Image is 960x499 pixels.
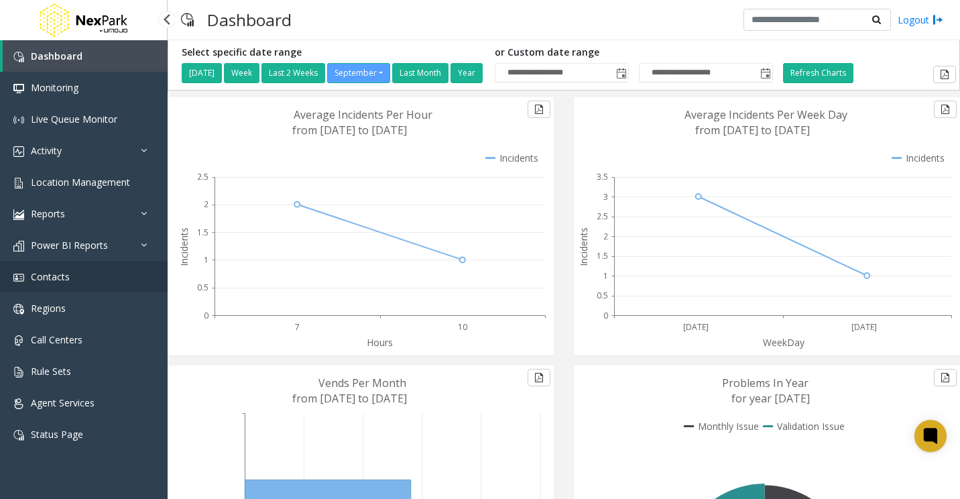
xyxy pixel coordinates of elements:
[392,63,448,83] button: Last Month
[204,254,208,266] text: 1
[898,13,943,27] a: Logout
[13,272,24,283] img: 'icon'
[31,113,117,125] span: Live Queue Monitor
[197,227,208,238] text: 1.5
[13,304,24,315] img: 'icon'
[783,63,853,83] button: Refresh Charts
[528,101,550,118] button: Export to pdf
[31,396,95,409] span: Agent Services
[597,250,608,262] text: 1.5
[731,391,810,406] text: for year [DATE]
[178,227,190,266] text: Incidents
[31,239,108,252] span: Power BI Reports
[13,241,24,252] img: 'icon'
[182,63,222,83] button: [DATE]
[31,270,70,283] span: Contacts
[577,227,590,266] text: Incidents
[603,310,608,321] text: 0
[683,321,709,333] text: [DATE]
[528,369,550,386] button: Export to pdf
[204,310,208,321] text: 0
[13,209,24,220] img: 'icon'
[292,391,407,406] text: from [DATE] to [DATE]
[934,101,957,118] button: Export to pdf
[758,64,772,82] span: Toggle popup
[181,3,194,36] img: pageIcon
[13,52,24,62] img: 'icon'
[200,3,298,36] h3: Dashboard
[31,50,82,62] span: Dashboard
[13,430,24,441] img: 'icon'
[31,207,65,220] span: Reports
[31,144,62,157] span: Activity
[204,199,208,210] text: 2
[13,83,24,94] img: 'icon'
[295,321,300,333] text: 7
[458,321,467,333] text: 10
[327,63,390,83] button: September
[31,428,83,441] span: Status Page
[13,178,24,188] img: 'icon'
[13,367,24,378] img: 'icon'
[261,63,325,83] button: Last 2 Weeks
[684,107,847,122] text: Average Incidents Per Week Day
[182,47,485,58] h5: Select specific date range
[13,398,24,409] img: 'icon'
[13,115,24,125] img: 'icon'
[31,176,130,188] span: Location Management
[603,231,608,242] text: 2
[224,63,259,83] button: Week
[367,336,393,349] text: Hours
[722,376,808,390] text: Problems In Year
[597,171,608,182] text: 3.5
[851,321,877,333] text: [DATE]
[613,64,628,82] span: Toggle popup
[451,63,483,83] button: Year
[292,123,407,137] text: from [DATE] to [DATE]
[31,333,82,346] span: Call Centers
[597,290,608,301] text: 0.5
[197,282,208,293] text: 0.5
[3,40,168,72] a: Dashboard
[934,369,957,386] button: Export to pdf
[695,123,810,137] text: from [DATE] to [DATE]
[31,365,71,378] span: Rule Sets
[31,302,66,315] span: Regions
[597,211,608,222] text: 2.5
[763,336,805,349] text: WeekDay
[318,376,406,390] text: Vends Per Month
[13,146,24,157] img: 'icon'
[933,13,943,27] img: logout
[294,107,432,122] text: Average Incidents Per Hour
[31,81,78,94] span: Monitoring
[933,66,956,83] button: Export to pdf
[495,47,773,58] h5: or Custom date range
[603,270,608,282] text: 1
[603,191,608,203] text: 3
[197,171,208,182] text: 2.5
[13,335,24,346] img: 'icon'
